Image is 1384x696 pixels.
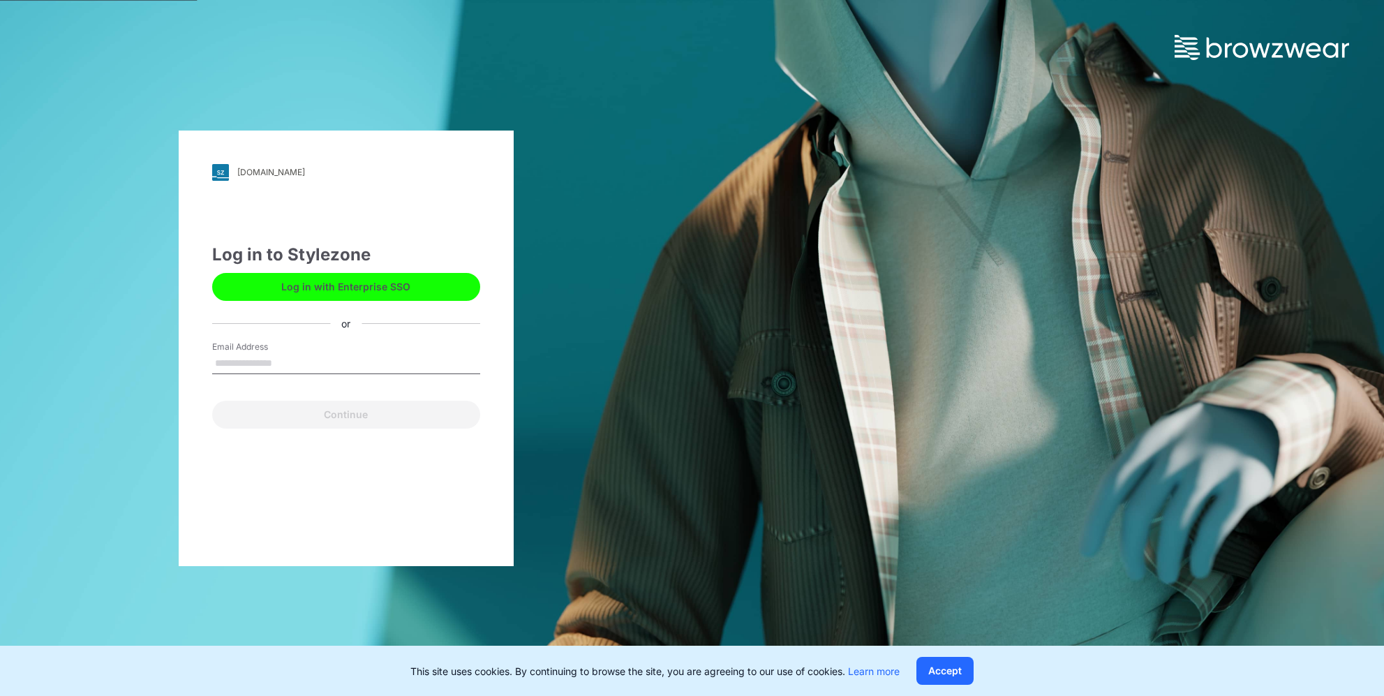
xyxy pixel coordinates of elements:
a: Learn more [848,665,900,677]
button: Log in with Enterprise SSO [212,273,480,301]
p: This site uses cookies. By continuing to browse the site, you are agreeing to our use of cookies. [410,664,900,679]
div: [DOMAIN_NAME] [237,167,305,177]
button: Accept [916,657,974,685]
img: browzwear-logo.73288ffb.svg [1175,35,1349,60]
a: [DOMAIN_NAME] [212,164,480,181]
div: Log in to Stylezone [212,242,480,267]
img: svg+xml;base64,PHN2ZyB3aWR0aD0iMjgiIGhlaWdodD0iMjgiIHZpZXdCb3g9IjAgMCAyOCAyOCIgZmlsbD0ibm9uZSIgeG... [212,164,229,181]
label: Email Address [212,341,310,353]
div: or [330,316,362,331]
